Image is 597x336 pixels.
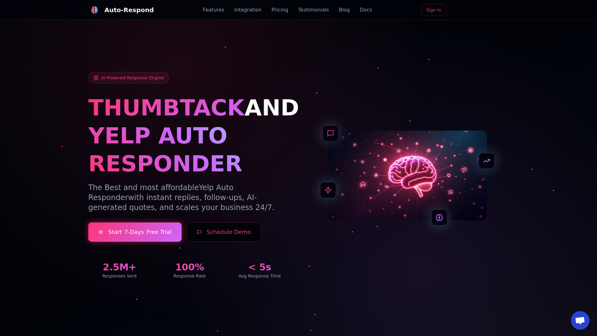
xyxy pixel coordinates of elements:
span: 7-Days [124,228,144,236]
a: Integration [234,6,261,14]
div: < 5s [229,262,291,273]
a: Docs [360,6,372,14]
img: AI Neural Network Brain [328,131,487,220]
span: AI-Powered Response Engine [101,75,164,81]
div: Avg Response Time [229,273,291,279]
div: Responses Sent [88,273,151,279]
a: Auto-Respond LogoAuto-Respond [88,4,154,16]
button: Schedule Demo [187,222,261,242]
div: 100% [158,262,221,273]
div: Auto-Respond [104,6,154,14]
p: The Best and most affordable with instant replies, follow-ups, AI-generated quotes, and scales yo... [88,183,291,212]
h1: YELP AUTO RESPONDER [88,122,291,178]
a: Features [203,6,224,14]
span: THUMBTACK [88,95,244,121]
a: Blog [339,6,350,14]
a: Start7-DaysFree Trial [88,222,182,242]
a: Sign In [421,4,447,16]
a: Testimonials [298,6,329,14]
div: Open chat [571,311,590,330]
span: Yelp Auto Responder [88,183,234,202]
iframe: Sign in with Google Button [448,3,512,17]
img: Auto-Respond Logo [91,6,98,14]
a: Pricing [271,6,288,14]
span: AND [244,95,299,121]
div: 2.5M+ [88,262,151,273]
div: Response Rate [158,273,221,279]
